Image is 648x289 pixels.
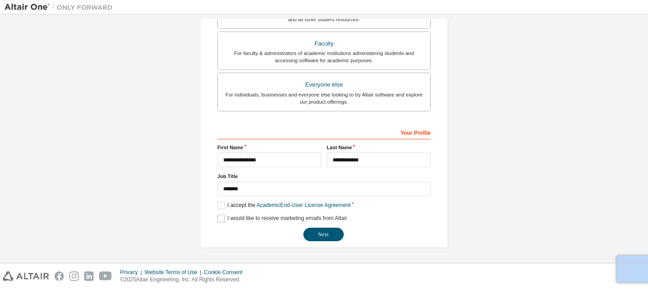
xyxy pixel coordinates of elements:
img: linkedin.svg [84,271,94,281]
img: Altair One [4,3,117,12]
div: Everyone else [223,78,425,91]
div: Website Terms of Use [144,269,204,276]
label: Job Title [217,173,431,180]
div: For faculty & administrators of academic institutions administering students and accessing softwa... [223,50,425,64]
div: Faculty [223,37,425,50]
label: Last Name [327,144,431,151]
div: Cookie Consent [204,269,247,276]
div: Privacy [120,269,144,276]
img: instagram.svg [69,271,79,281]
img: youtube.svg [99,271,112,281]
label: First Name [217,144,321,151]
button: Next [303,228,344,241]
div: For individuals, businesses and everyone else looking to try Altair software and explore our prod... [223,91,425,106]
img: altair_logo.svg [3,271,49,281]
div: Your Profile [217,125,431,139]
p: © 2025 Altair Engineering, Inc. All Rights Reserved. [120,276,248,284]
a: Academic End-User License Agreement [256,202,351,208]
label: I accept the [217,202,351,209]
label: I would like to receive marketing emails from Altair [217,215,347,222]
img: facebook.svg [54,271,64,281]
